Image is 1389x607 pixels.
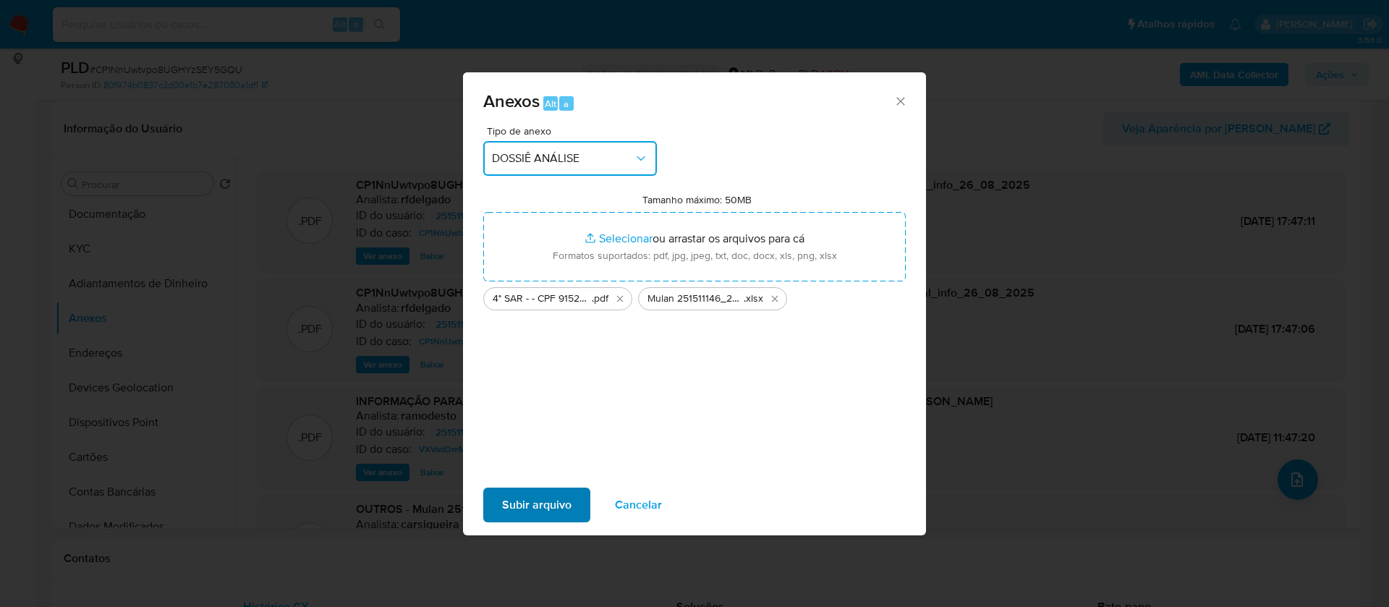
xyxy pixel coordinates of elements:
[483,488,590,522] button: Subir arquivo
[596,488,681,522] button: Cancelar
[766,290,783,307] button: Excluir Mulan 251511146_2025_08_25_16_36_30 (1).xlsx
[893,94,906,107] button: Fechar
[483,141,657,176] button: DOSSIÊ ANÁLISE
[483,88,540,114] span: Anexos
[615,489,662,521] span: Cancelar
[492,151,634,166] span: DOSSIÊ ANÁLISE
[592,292,608,306] span: .pdf
[545,97,556,111] span: Alt
[744,292,763,306] span: .xlsx
[502,489,572,521] span: Subir arquivo
[611,290,629,307] button: Excluir 4° SAR - - CPF 91520622287 - CAIO SILVA MACHADO.pdf
[642,193,752,206] label: Tamanho máximo: 50MB
[487,126,660,136] span: Tipo de anexo
[647,292,744,306] span: Mulan 251511146_2025_08_25_16_36_30 (1)
[493,292,592,306] span: 4° SAR - - CPF 91520622287 - [PERSON_NAME]
[564,97,569,111] span: a
[483,281,906,310] ul: Arquivos selecionados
